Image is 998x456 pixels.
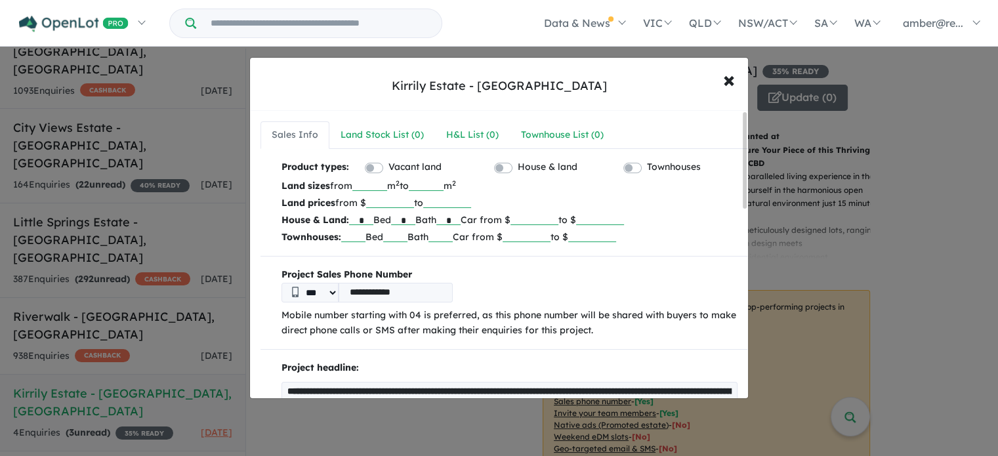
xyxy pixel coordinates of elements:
div: H&L List ( 0 ) [446,127,499,143]
span: amber@re... [903,16,963,30]
sup: 2 [396,178,400,188]
div: Townhouse List ( 0 ) [521,127,604,143]
img: Phone icon [292,287,299,297]
input: Try estate name, suburb, builder or developer [199,9,439,37]
img: Openlot PRO Logo White [19,16,129,32]
sup: 2 [452,178,456,188]
div: Kirrily Estate - [GEOGRAPHIC_DATA] [392,77,607,94]
p: Bed Bath Car from $ to $ [281,211,738,228]
label: House & land [518,159,577,175]
div: Land Stock List ( 0 ) [341,127,424,143]
b: Product types: [281,159,349,177]
p: from m to m [281,177,738,194]
span: × [723,65,735,93]
b: House & Land: [281,214,349,226]
label: Vacant land [388,159,442,175]
b: Land sizes [281,180,330,192]
p: Project headline: [281,360,738,376]
b: Townhouses: [281,231,341,243]
b: Land prices [281,197,335,209]
label: Townhouses [647,159,701,175]
p: Mobile number starting with 04 is preferred, as this phone number will be shared with buyers to m... [281,308,738,339]
div: Sales Info [272,127,318,143]
b: Project Sales Phone Number [281,267,738,283]
p: Bed Bath Car from $ to $ [281,228,738,245]
p: from $ to [281,194,738,211]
